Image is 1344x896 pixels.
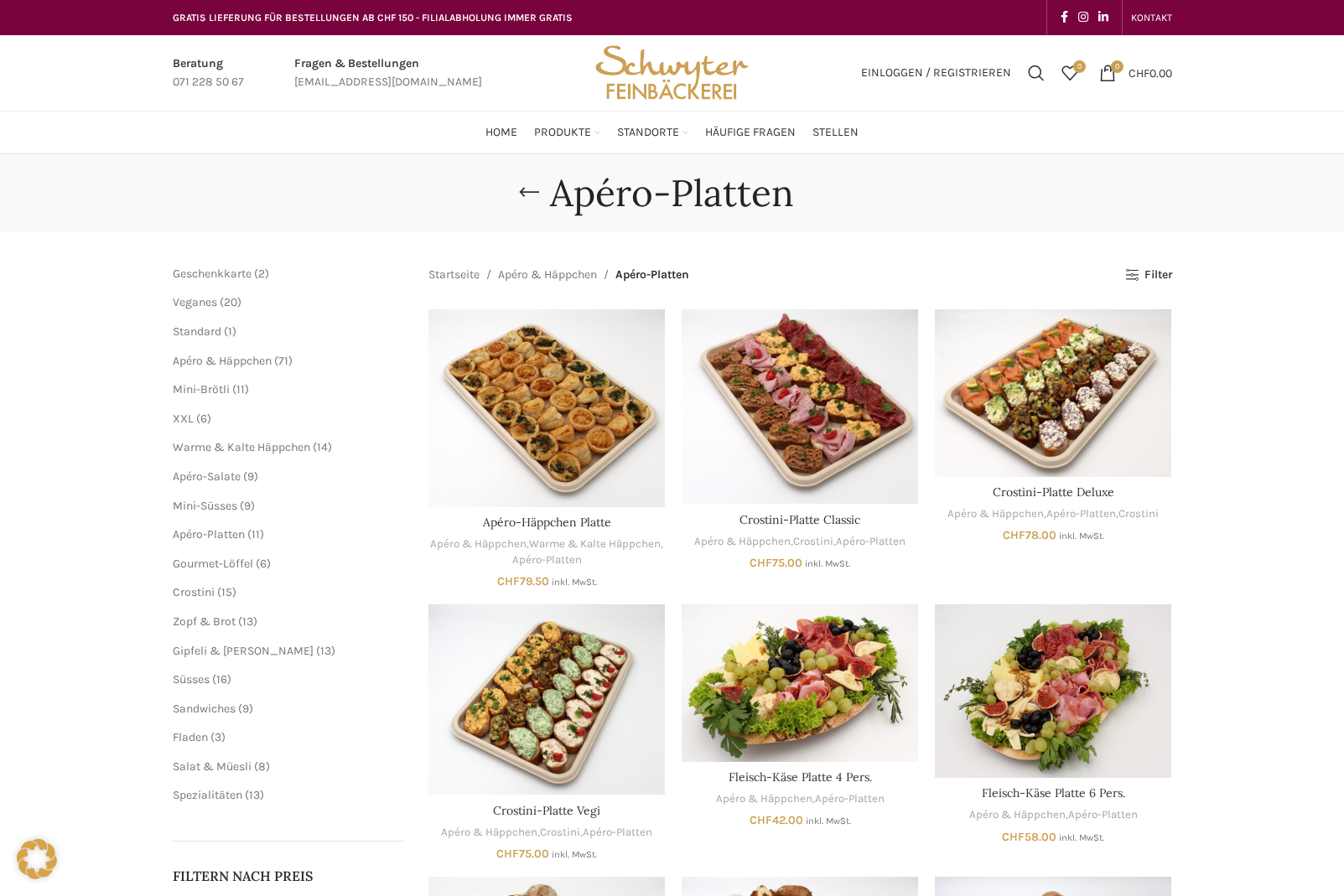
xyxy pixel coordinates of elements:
[258,267,265,281] span: 2
[1053,56,1087,90] div: Meine Wunschliste
[1059,832,1104,843] small: inkl. MwSt.
[812,116,859,149] a: Stellen
[1003,528,1056,542] bdi: 78.00
[1093,6,1113,29] a: Linkedin social link
[242,614,253,629] span: 13
[793,534,833,550] a: Crostini
[173,499,237,513] a: Mini-Süsses
[617,125,679,141] span: Standorte
[705,116,796,149] a: Häufige Fragen
[1131,12,1172,23] span: KONTAKT
[236,382,245,396] span: 11
[173,730,208,744] a: Fladen
[1053,56,1087,90] a: 0
[750,556,772,570] span: CHF
[173,672,210,686] a: Süsses
[682,309,918,504] a: Crostini-Platte Classic
[430,536,527,552] a: Apéro & Häppchen
[947,506,1044,522] a: Apéro & Häppchen
[935,309,1171,476] a: Crostini-Platte Deluxe
[550,171,794,215] h1: Apéro-Platten
[428,266,689,284] nav: Breadcrumb
[428,266,480,284] a: Startseite
[512,552,582,568] a: Apéro-Platten
[173,702,236,716] a: Sandwiches
[441,825,537,841] a: Apéro & Häppchen
[173,644,314,658] a: Gipfeli & [PERSON_NAME]
[498,266,597,284] a: Apéro & Häppchen
[428,604,665,795] a: Crostini-Platte Vegi
[1046,506,1116,522] a: Apéro-Platten
[173,354,272,368] a: Apéro & Häppchen
[173,295,217,309] a: Veganes
[173,557,253,571] a: Gourmet-Löffel
[1131,1,1172,34] a: KONTAKT
[216,672,227,686] span: 16
[1111,60,1123,73] span: 0
[247,469,254,484] span: 9
[173,759,252,774] a: Salat & Müesli
[1020,56,1053,90] a: Suchen
[1002,830,1056,844] bdi: 58.00
[317,440,328,454] span: 14
[935,506,1171,522] div: , ,
[173,788,242,802] a: Spezialitäten
[252,527,260,541] span: 11
[173,324,221,339] a: Standard
[497,574,549,588] bdi: 79.50
[682,791,918,807] div: ,
[200,412,207,426] span: 6
[320,644,331,658] span: 13
[1073,6,1093,29] a: Instagram social link
[1123,1,1181,34] div: Secondary navigation
[617,116,688,149] a: Standorte
[173,585,215,599] a: Crostini
[739,512,860,527] a: Crostini-Platte Classic
[173,54,244,92] a: Infobox link
[428,536,665,567] div: , ,
[173,527,245,541] span: Apéro-Platten
[496,847,519,861] span: CHF
[993,484,1114,500] a: Crostini-Platte Deluxe
[1002,830,1025,844] span: CHF
[540,825,580,841] a: Crostini
[552,849,597,860] small: inkl. MwSt.
[1056,6,1073,29] a: Facebook social link
[589,65,754,79] a: Site logo
[508,176,550,210] a: Go back
[552,577,597,588] small: inkl. MwSt.
[716,791,812,807] a: Apéro & Häppchen
[215,730,221,744] span: 3
[705,125,796,141] span: Häufige Fragen
[682,534,918,550] div: , ,
[173,614,236,629] a: Zopf & Brot
[1068,807,1138,823] a: Apéro-Platten
[1118,506,1159,522] a: Crostini
[294,54,482,92] a: Infobox link
[694,534,791,550] a: Apéro & Häppchen
[1125,268,1171,282] a: Filter
[806,816,851,826] small: inkl. MwSt.
[815,791,885,807] a: Apéro-Platten
[173,267,252,281] a: Geschenkkarte
[682,604,918,762] a: Fleisch-Käse Platte 4 Pers.
[861,67,1011,79] span: Einloggen / Registrieren
[173,469,241,484] a: Apéro-Salate
[529,536,661,552] a: Warme & Kalte Häppchen
[428,309,665,507] a: Apéro-Häppchen Platte
[278,354,288,368] span: 71
[750,813,803,827] bdi: 42.00
[260,557,267,571] span: 6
